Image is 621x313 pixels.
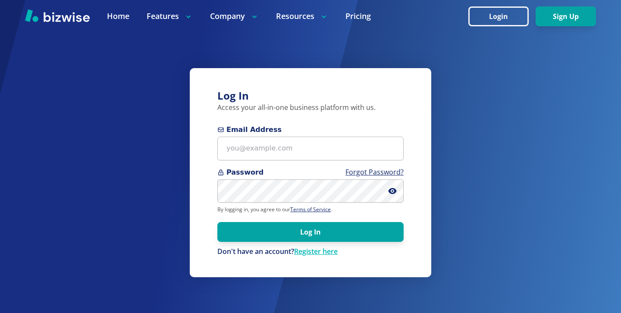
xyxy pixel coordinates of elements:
button: Sign Up [536,6,596,26]
div: Don't have an account?Register here [217,247,404,257]
p: Company [210,11,259,22]
img: Bizwise Logo [25,9,90,22]
button: Log In [217,222,404,242]
p: Resources [276,11,328,22]
input: you@example.com [217,137,404,160]
p: By logging in, you agree to our . [217,206,404,213]
a: Login [468,13,536,21]
p: Don't have an account? [217,247,404,257]
h3: Log In [217,89,404,103]
a: Forgot Password? [345,167,404,177]
a: Sign Up [536,13,596,21]
span: Password [217,167,404,178]
a: Home [107,11,129,22]
a: Terms of Service [290,206,331,213]
p: Access your all-in-one business platform with us. [217,103,404,113]
a: Register here [294,247,338,256]
a: Pricing [345,11,371,22]
button: Login [468,6,529,26]
span: Email Address [217,125,404,135]
p: Features [147,11,193,22]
